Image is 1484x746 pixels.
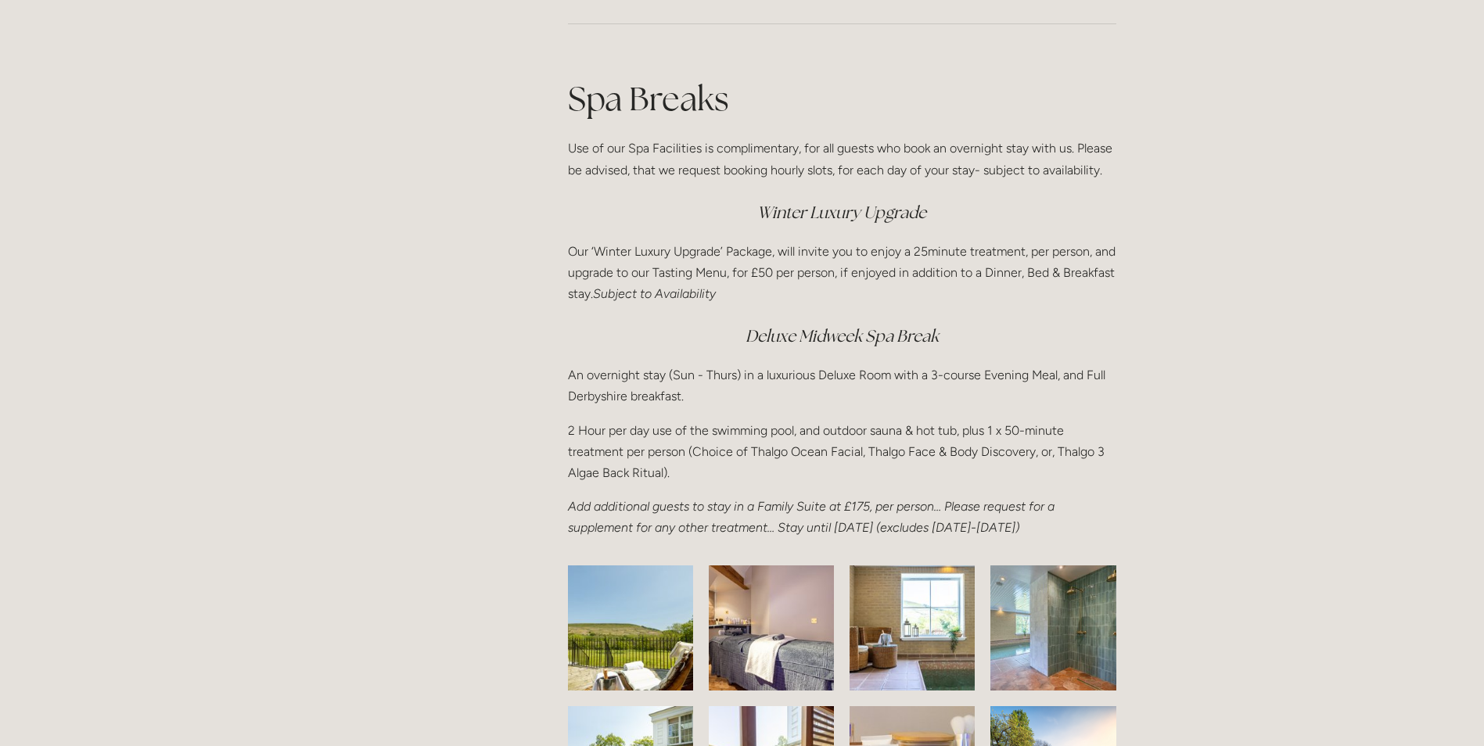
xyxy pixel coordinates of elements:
em: Subject to Availability [593,286,716,301]
em: Add additional guests to stay in a Family Suite at £175, per person… Please request for a supplem... [568,499,1058,535]
em: Deluxe Midweek Spa Break [746,325,939,346]
p: 2 Hour per day use of the swimming pool, and outdoor sauna & hot tub, plus 1 x 50-minute treatmen... [568,420,1116,484]
p: Our ‘Winter Luxury Upgrade’ Package, will invite you to enjoy a 25minute treatment, per person, a... [568,241,1116,305]
h1: Spa Breaks [568,76,1116,122]
img: View of the indoor swimming pool at Losehill House Hotel and Spa [967,565,1139,690]
em: Winter Luxury Upgrade [757,202,926,223]
img: View of the indoor pool at Losehill House Hotel and Spa [818,565,1006,690]
img: Losehil House Hotel and Spa Room view [680,565,863,690]
p: Use of our Spa Facilities is complimentary, for all guests who book an overnight stay with us. Pl... [568,138,1116,180]
p: An overnight stay (Sun - Thurs) in a luxurious Deluxe Room with a 3-course Evening Meal, and Full... [568,364,1116,407]
img: champagne bottle and relaxing chair with a view of the Peak District, Losehill House Hotel and Spa [532,565,729,690]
